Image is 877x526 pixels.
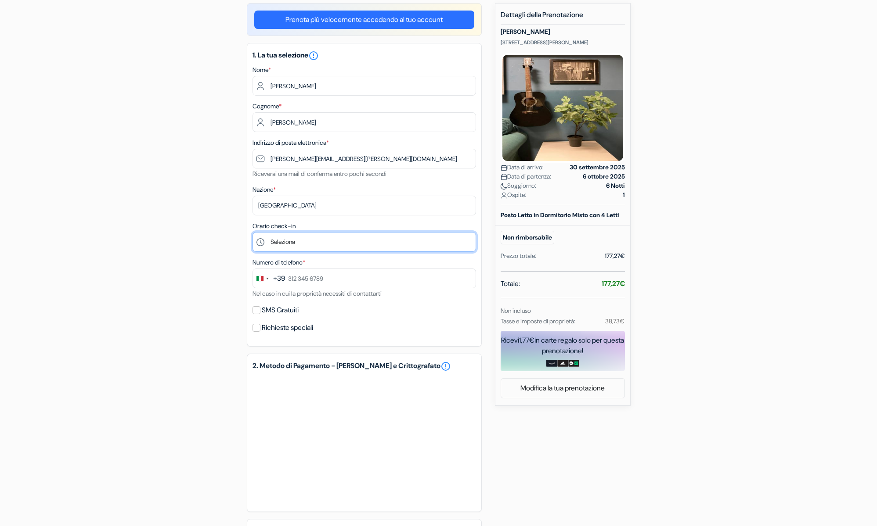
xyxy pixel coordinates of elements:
[253,269,285,288] button: Change country, selected Italy (+39)
[253,149,476,168] input: Inserisci il tuo indirizzo email
[602,279,625,288] strong: 177,27€
[606,181,625,190] strong: 6 Notti
[262,322,313,334] label: Richieste speciali
[605,317,624,325] small: 38,73€
[253,361,476,372] h5: 2. Metodo di Pagamento - [PERSON_NAME] e Crittografato
[501,39,625,46] p: [STREET_ADDRESS][PERSON_NAME]
[253,170,386,178] small: Riceverai una mail di conferma entro pochi secondi
[501,317,575,325] small: Tasse e imposte di proprietà:
[253,112,476,132] input: Inserisci il cognome
[501,211,619,219] b: Posto Letto in Dormitorio Misto con 4 Letti
[253,222,296,231] label: Orario check-in
[253,102,282,111] label: Cognome
[605,251,625,261] div: 177,27€
[253,258,305,267] label: Numero di telefono
[501,335,625,356] div: Ricevi in carte regalo solo per questa prenotazione!
[253,138,329,147] label: Indirizzo di posta elettronica
[253,76,476,96] input: Inserisci il nome
[501,165,507,171] img: calendar.svg
[308,50,319,61] i: error_outline
[501,307,531,315] small: Non incluso
[253,185,276,194] label: Nazione
[253,268,476,288] input: 312 345 6789
[583,172,625,181] strong: 6 ottobre 2025
[501,192,507,199] img: user_icon.svg
[501,11,625,25] h5: Dettagli della Prenotazione
[501,163,544,172] span: Data di arrivo:
[308,50,319,60] a: error_outline
[273,273,285,284] div: +39
[501,380,624,397] a: Modifica la tua prenotazione
[546,360,557,367] img: amazon-card-no-text.png
[501,28,625,36] h5: [PERSON_NAME]
[519,336,534,345] span: 1,77€
[253,50,476,61] h5: 1. La tua selezione
[440,361,451,372] a: error_outline
[501,190,526,200] span: Ospite:
[623,190,625,200] strong: 1
[254,11,474,29] a: Prenota più velocemente accedendo al tuo account
[501,231,554,244] small: Non rimborsabile
[570,163,625,172] strong: 30 settembre 2025
[501,183,507,190] img: moon.svg
[501,251,536,261] div: Prezzo totale:
[501,174,507,180] img: calendar.svg
[501,181,536,190] span: Soggiorno:
[262,304,299,316] label: SMS Gratuiti
[253,290,382,297] small: Nel caso in cui la proprietà necessiti di contattarti
[251,373,478,506] iframe: Casella di inserimento pagamento sicuro con carta
[253,65,271,75] label: Nome
[501,172,551,181] span: Data di partenza:
[501,279,520,289] span: Totale:
[557,360,568,367] img: adidas-card.png
[568,360,579,367] img: uber-uber-eats-card.png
